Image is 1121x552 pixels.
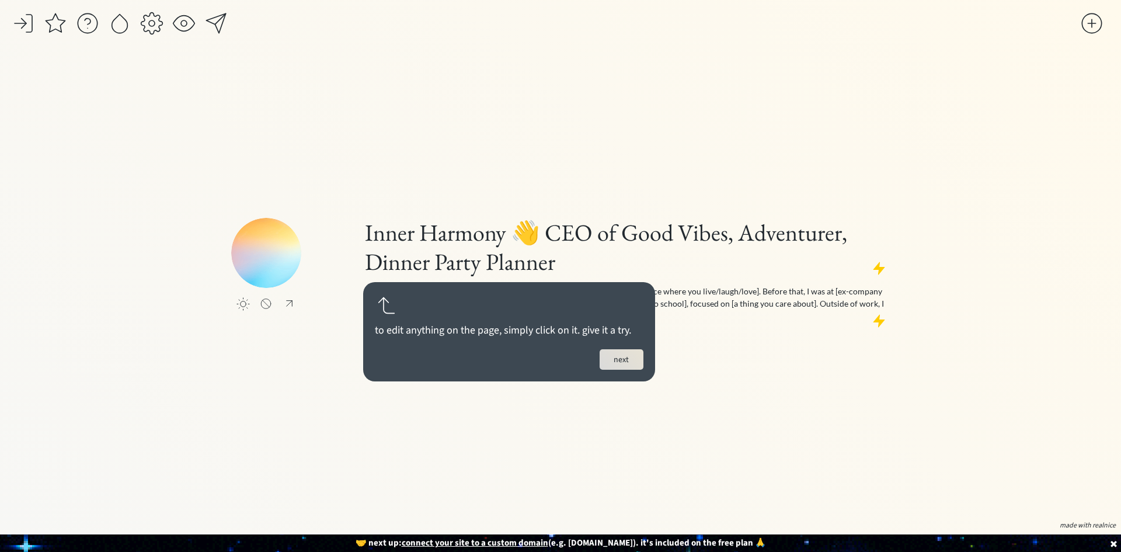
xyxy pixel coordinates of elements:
[231,218,301,288] img: Inner Harmony picture
[365,218,888,276] h1: Inner Harmony 👋 CEO of Good Vibes, Adventurer, Dinner Party Planner
[600,349,643,370] button: next
[402,537,548,549] u: connect your site to a custom domain
[366,285,887,322] p: I’m currently a [your dope title] at [company that pays the bills], based in [the place where you...
[1056,520,1120,532] button: made with realnice
[112,538,1009,548] div: 🤝 next up: (e.g. [DOMAIN_NAME]). it's included on the free plan 🙏
[375,324,643,337] div: to edit anything on the page, simply click on it. give it a try.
